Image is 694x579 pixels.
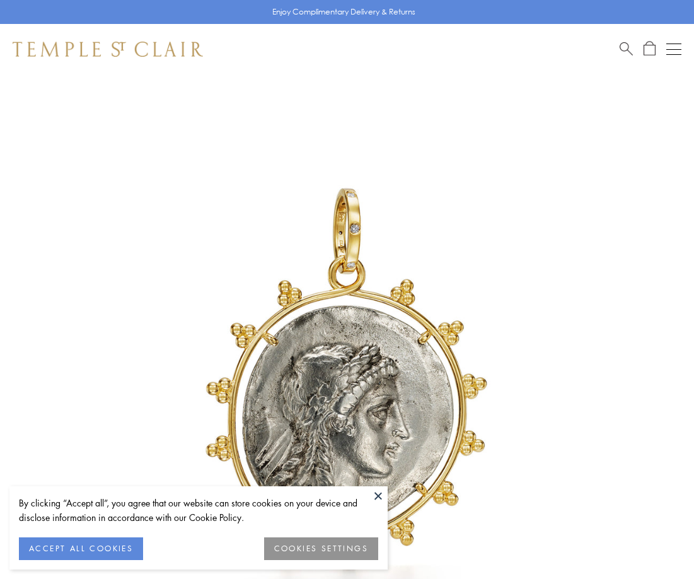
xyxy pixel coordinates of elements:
p: Enjoy Complimentary Delivery & Returns [272,6,415,18]
div: By clicking “Accept all”, you agree that our website can store cookies on your device and disclos... [19,496,378,525]
img: Temple St. Clair [13,42,203,57]
button: Open navigation [666,42,681,57]
a: Search [620,41,633,57]
button: COOKIES SETTINGS [264,537,378,560]
a: Open Shopping Bag [644,41,656,57]
button: ACCEPT ALL COOKIES [19,537,143,560]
